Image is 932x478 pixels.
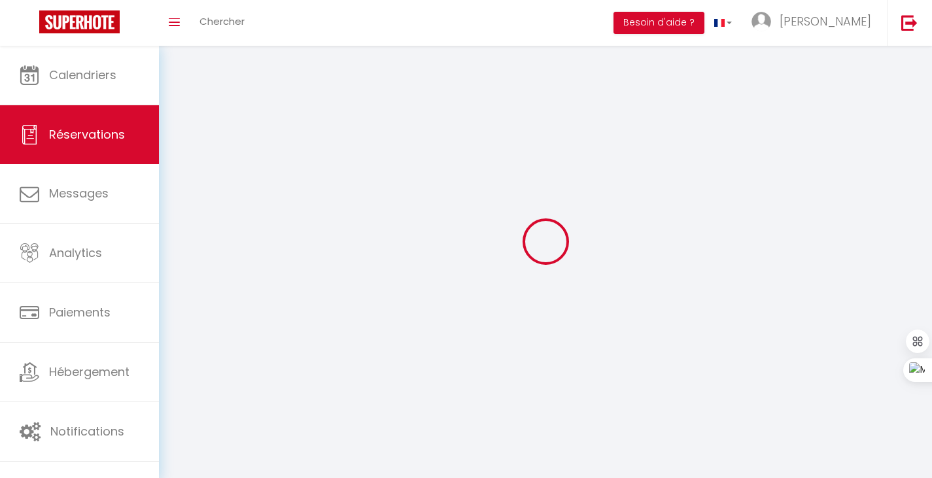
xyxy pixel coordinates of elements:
span: Notifications [50,423,124,439]
span: Analytics [49,245,102,261]
img: Super Booking [39,10,120,33]
span: Chercher [199,14,245,28]
span: Messages [49,185,109,201]
span: Paiements [49,304,111,320]
button: Besoin d'aide ? [613,12,704,34]
span: Calendriers [49,67,116,83]
span: Hébergement [49,364,129,380]
span: Réservations [49,126,125,143]
img: ... [751,12,771,31]
span: [PERSON_NAME] [780,13,871,29]
img: logout [901,14,918,31]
